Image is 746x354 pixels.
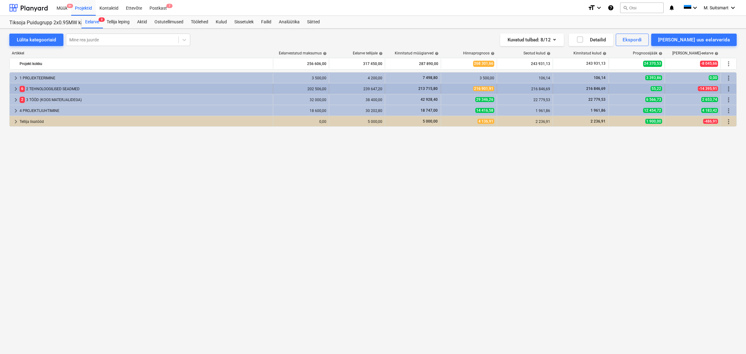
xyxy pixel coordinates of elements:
[133,16,151,28] a: Aktid
[725,60,732,68] span: Rohkem tegevusi
[620,2,664,13] button: Otsi
[657,52,662,55] span: help
[332,87,382,91] div: 239 647,20
[645,119,662,124] span: 1 900,00
[81,16,103,28] a: Eelarve8
[672,51,718,55] div: [PERSON_NAME]-eelarve
[500,59,550,69] div: 243 931,13
[725,107,732,114] span: Rohkem tegevusi
[12,85,20,93] span: keyboard_arrow_right
[422,76,438,80] span: 7 498,80
[616,34,648,46] button: Ekspordi
[729,4,737,12] i: keyboard_arrow_down
[444,76,494,80] div: 3 500,00
[20,97,25,103] span: 2
[590,108,606,113] span: 1 961,86
[500,76,550,80] div: 106,14
[701,97,718,102] span: 2 653,74
[378,52,383,55] span: help
[332,119,382,124] div: 5 000,00
[332,109,382,113] div: 30 202,80
[590,119,606,123] span: 2 236,91
[276,119,326,124] div: 0,00
[332,76,382,80] div: 4 200,00
[9,20,74,26] div: Tiksoja Puidugrupp 2x0.95MW katlad V08
[586,86,606,91] span: 216 846,69
[573,51,606,55] div: Kinnitatud kulud
[713,52,718,55] span: help
[623,5,628,10] span: search
[643,61,662,67] span: 24 370,53
[698,86,718,91] span: -14 395,91
[500,34,564,46] button: Kuvatud tulbad:8/12
[645,75,662,80] span: 3 393,86
[463,51,495,55] div: Hinnaprognoos
[633,51,662,55] div: Prognoosijääk
[279,51,327,55] div: Eelarvestatud maksumus
[588,97,606,102] span: 22 779,53
[477,119,494,124] span: 4 136,91
[418,86,438,91] span: 213 715,80
[725,96,732,104] span: Rohkem tegevusi
[651,86,662,91] span: 55,22
[187,16,212,28] a: Töölehed
[700,61,718,67] span: -8 045,66
[546,52,550,55] span: help
[388,59,438,69] div: 287 890,00
[353,51,383,55] div: Eelarve tellijale
[725,85,732,93] span: Rohkem tegevusi
[332,98,382,102] div: 38 400,00
[12,74,20,82] span: keyboard_arrow_right
[623,36,642,44] div: Ekspordi
[588,4,595,12] i: format_size
[703,119,718,124] span: -486,91
[490,52,495,55] span: help
[434,52,439,55] span: help
[67,4,73,8] span: 9+
[276,59,326,69] div: 256 606,00
[608,4,614,12] i: Abikeskus
[593,76,606,80] span: 106,14
[473,86,494,91] span: 216 901,91
[569,34,613,46] button: Detailid
[9,51,274,55] div: Artikkel
[12,107,20,114] span: keyboard_arrow_right
[322,52,327,55] span: help
[257,16,275,28] div: Failid
[212,16,231,28] a: Kulud
[103,16,133,28] div: Tellija leping
[601,52,606,55] span: help
[645,97,662,102] span: 6 566,73
[151,16,187,28] a: Ostutellimused
[276,87,326,91] div: 202 506,00
[395,51,439,55] div: Kinnitatud müügiarved
[701,108,718,113] span: 4 183,42
[500,98,550,102] div: 22 779,53
[20,86,25,92] span: 6
[20,59,270,69] div: Projekt kokku
[704,5,729,10] span: M. Suitsmart
[669,4,675,12] i: notifications
[725,118,732,125] span: Rohkem tegevusi
[508,36,556,44] div: Kuvatud tulbad : 8/12
[275,16,303,28] a: Analüütika
[99,17,105,22] span: 8
[420,108,438,113] span: 18 747,00
[20,117,270,127] div: Tellija lisatööd
[303,16,324,28] a: Sätted
[643,108,662,113] span: 12 454,72
[20,95,270,105] div: 3 TÖÖD (KOOS MATERJALIDEGA)
[231,16,257,28] a: Sissetulek
[500,119,550,124] div: 2 236,91
[276,109,326,113] div: 18 600,00
[725,74,732,82] span: Rohkem tegevusi
[166,4,173,8] span: 7
[651,34,737,46] button: [PERSON_NAME] uus eelarverida
[276,98,326,102] div: 32 000,00
[12,118,20,125] span: keyboard_arrow_right
[586,61,606,66] span: 243 931,13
